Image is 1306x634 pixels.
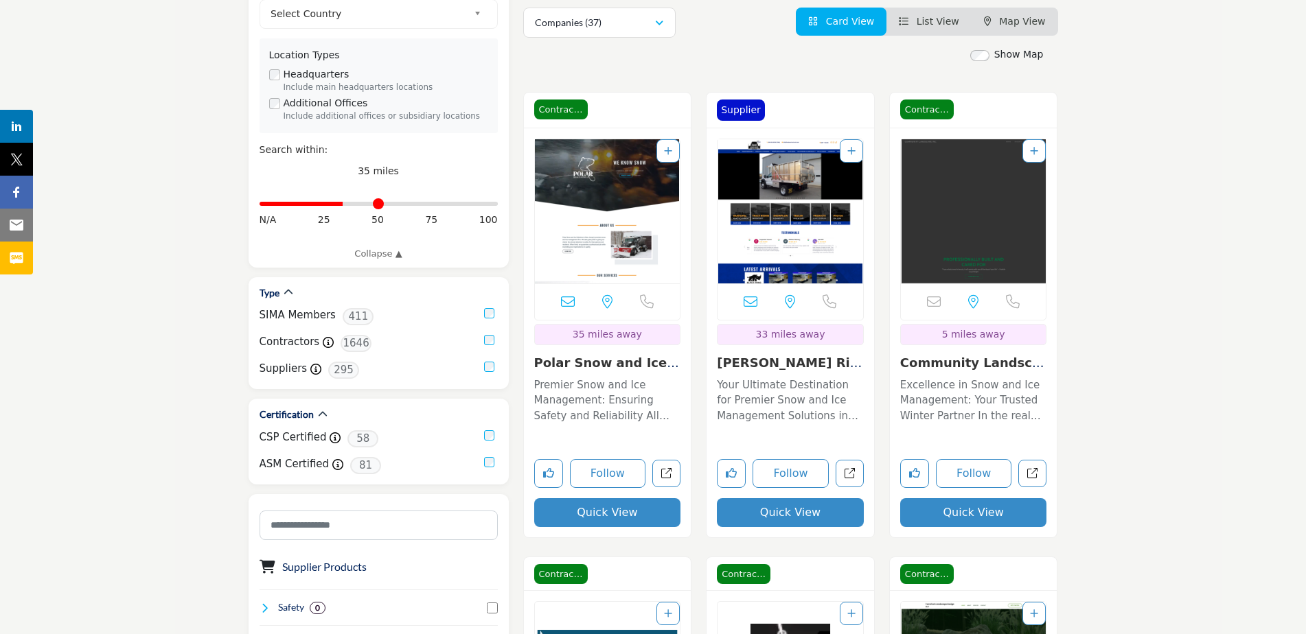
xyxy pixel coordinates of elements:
a: Your Ultimate Destination for Premier Snow and Ice Management Solutions in the [GEOGRAPHIC_DATA][... [717,374,864,424]
span: 75 [425,213,437,227]
label: Contractors [260,334,320,350]
span: 25 [318,213,330,227]
p: Your Ultimate Destination for Premier Snow and Ice Management Solutions in the [GEOGRAPHIC_DATA][... [717,377,864,424]
input: Contractors checkbox [484,335,494,345]
h3: Polar Snow and Ice Solutions, LLC [534,355,681,371]
button: Quick View [900,498,1047,527]
a: Add To List [1030,608,1038,619]
div: Search within: [260,143,498,157]
h2: Certification [260,408,314,421]
span: 100 [479,213,498,227]
img: Polar Snow and Ice Solutions, LLC [535,139,680,283]
img: Community Landscape [901,139,1046,283]
span: Contractor [900,99,954,120]
button: Follow [936,459,1012,488]
button: Like listing [717,459,746,488]
a: Open Listing in new tab [535,139,680,283]
button: Companies (37) [523,8,676,38]
p: Supplier [721,103,761,117]
h2: Type [260,286,279,300]
a: Premier Snow and Ice Management: Ensuring Safety and Reliability All Winter Long Nestled in the h... [534,374,681,424]
button: Quick View [717,498,864,527]
span: Contractor [534,99,588,120]
span: Contractor [534,564,588,585]
a: Open Listing in new tab [718,139,863,283]
span: Select Country [271,5,468,22]
a: Add To List [1030,145,1038,156]
input: CSP Certified checkbox [484,430,494,441]
button: Supplier Products [282,559,367,575]
span: 58 [347,430,378,447]
li: Card View [796,8,886,36]
input: ASM Certified checkbox [484,457,494,467]
div: Include additional offices or subsidiary locations [284,110,488,123]
a: Add To List [664,608,672,619]
span: Map View [999,16,1045,27]
label: CSP Certified [260,430,327,445]
b: 0 [315,603,320,613]
li: List View [886,8,972,36]
span: 81 [350,457,381,474]
h4: Safety: Safety refers to the measures, practices, and protocols implemented to protect individual... [278,600,304,614]
a: Polar Snow and Ice S... [534,355,679,385]
label: ASM Certified [260,456,330,472]
span: 35 miles away [573,329,642,340]
div: Include main headquarters locations [284,82,488,94]
span: 1646 [341,335,371,352]
button: Quick View [534,498,681,527]
a: Add To List [847,145,856,156]
span: 50 [371,213,384,227]
button: Follow [753,459,829,488]
input: Suppliers checkbox [484,362,494,372]
span: 35 miles [358,165,399,176]
a: Open hudson-river-truck-and-trailer in new tab [836,460,864,488]
div: Location Types [269,48,488,62]
label: Show Map [994,47,1044,62]
span: N/A [260,213,277,227]
p: Premier Snow and Ice Management: Ensuring Safety and Reliability All Winter Long Nestled in the h... [534,377,681,424]
a: Map View [984,16,1046,27]
input: Search Category [260,510,498,540]
a: [PERSON_NAME] River Truck a... [717,355,862,385]
a: Open polar-snow-and-ice-solutions-llc in new tab [652,460,680,488]
p: Companies (37) [535,16,602,30]
span: 33 miles away [756,329,825,340]
a: Excellence in Snow and Ice Management: Your Trusted Winter Partner In the realm of snow and ice m... [900,374,1047,424]
span: 411 [343,308,374,325]
a: Community Landscape [900,355,1044,385]
label: Suppliers [260,361,308,377]
button: Like listing [534,459,563,488]
div: 0 Results For Safety [310,602,325,614]
span: 5 miles away [942,329,1005,340]
span: Contractor [717,564,770,585]
li: Map View [972,8,1058,36]
a: View List [899,16,959,27]
h3: Hudson River Truck and Trailer [717,355,864,371]
span: 295 [328,362,359,379]
p: Excellence in Snow and Ice Management: Your Trusted Winter Partner In the realm of snow and ice m... [900,377,1047,424]
h3: Community Landscape [900,355,1047,371]
a: View Card [808,16,874,27]
a: Add To List [847,608,856,619]
span: Card View [826,16,874,27]
button: Like listing [900,459,929,488]
img: Hudson River Truck and Trailer [718,139,863,283]
a: Collapse ▲ [260,247,498,261]
a: Open community-landscape in new tab [1018,460,1046,488]
label: Additional Offices [284,96,368,110]
button: Follow [570,459,646,488]
a: Add To List [664,145,672,156]
span: List View [917,16,959,27]
input: SIMA Members checkbox [484,308,494,318]
span: Contractor [900,564,954,585]
label: Headquarters [284,67,350,82]
label: SIMA Members [260,307,336,323]
input: Select Safety checkbox [487,602,498,613]
a: Open Listing in new tab [901,139,1046,283]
